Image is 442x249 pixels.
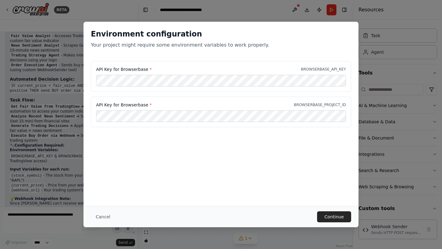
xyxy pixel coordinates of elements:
[91,211,115,222] button: Cancel
[301,67,346,72] p: BROWSERBASE_API_KEY
[317,211,351,222] button: Continue
[96,66,152,72] label: API Key for Browserbase
[96,102,152,108] label: API Key for Browserbase
[91,29,351,39] h2: Environment configuration
[294,102,346,107] p: BROWSERBASE_PROJECT_ID
[91,41,351,49] p: Your project might require some environment variables to work properly.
